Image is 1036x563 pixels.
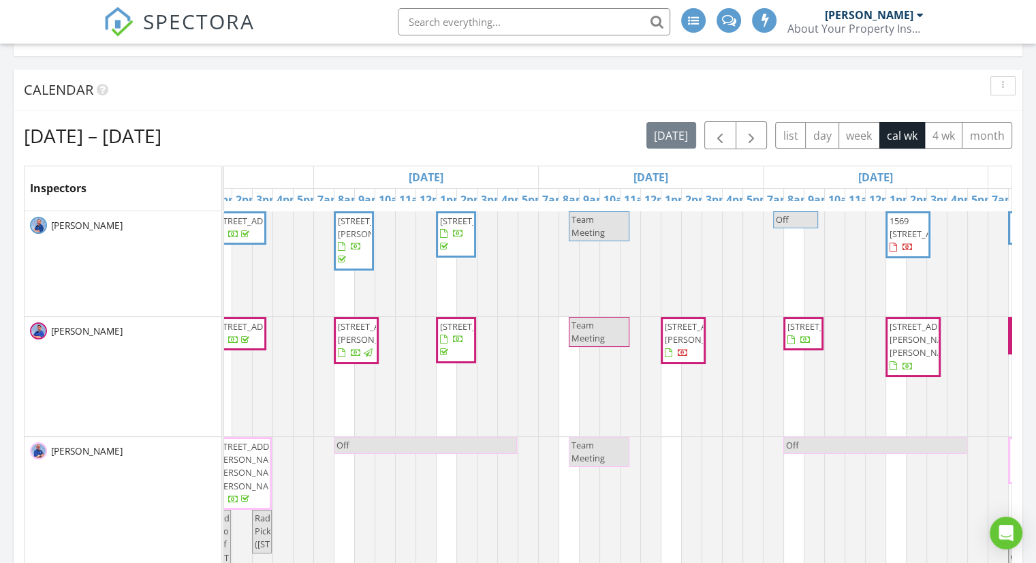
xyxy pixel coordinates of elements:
button: cal wk [879,122,926,149]
a: 10am [825,189,862,211]
a: 1pm [212,189,242,211]
span: Radon Pickup ([STREET_ADDRESS]) [255,512,336,550]
a: 5pm [518,189,549,211]
a: 1pm [661,189,692,211]
span: [STREET_ADDRESS] [215,320,292,333]
img: jake_blue.png [30,322,47,339]
a: 11am [396,189,433,211]
span: [STREET_ADDRESS][PERSON_NAME] [338,215,414,240]
span: [STREET_ADDRESS][PERSON_NAME][PERSON_NAME][PERSON_NAME] [215,440,292,492]
span: Calendar [24,80,93,99]
span: [PERSON_NAME] [48,324,125,338]
a: 2pm [232,189,263,211]
a: 5pm [294,189,324,211]
h2: [DATE] – [DATE] [24,122,161,149]
a: 3pm [702,189,733,211]
a: 10am [600,189,637,211]
a: 7am [539,189,569,211]
a: 5pm [968,189,999,211]
a: 9am [580,189,610,211]
span: 1569 [STREET_ADDRESS] [890,215,966,240]
span: [STREET_ADDRESS] [215,215,292,227]
span: [STREET_ADDRESS][PERSON_NAME] [665,320,741,346]
a: 12pm [641,189,678,211]
a: 8am [334,189,365,211]
span: [STREET_ADDRESS] [787,320,864,333]
button: week [838,122,880,149]
span: [STREET_ADDRESS][PERSON_NAME] [338,320,414,346]
a: 9am [355,189,386,211]
a: 11am [621,189,657,211]
a: 3pm [477,189,508,211]
div: [PERSON_NAME] [825,8,913,22]
span: [PERSON_NAME] [48,219,125,232]
a: 7am [764,189,794,211]
div: Open Intercom Messenger [990,517,1022,549]
a: 4pm [947,189,978,211]
img: The Best Home Inspection Software - Spectora [104,7,134,37]
a: 2pm [457,189,488,211]
a: 2pm [682,189,712,211]
a: 10am [375,189,412,211]
a: 12pm [416,189,453,211]
a: 9am [804,189,835,211]
a: 2pm [907,189,937,211]
a: 11am [845,189,882,211]
a: SPECTORA [104,18,255,47]
a: 3pm [927,189,958,211]
button: month [962,122,1012,149]
a: 8am [559,189,590,211]
a: 5pm [743,189,774,211]
button: [DATE] [646,122,696,149]
a: 1pm [886,189,917,211]
button: 4 wk [924,122,962,149]
a: 4pm [498,189,529,211]
span: Off [776,213,789,226]
a: 7am [314,189,345,211]
a: 1pm [437,189,467,211]
span: Inspectors [30,181,87,196]
span: Team Meeting [571,319,605,344]
span: [STREET_ADDRESS] [440,215,516,227]
input: Search everything... [398,8,670,35]
span: Off [336,439,349,451]
a: 12pm [866,189,902,211]
button: list [775,122,806,149]
a: Go to August 26, 2025 [405,166,447,188]
button: day [805,122,839,149]
button: Next [736,121,768,149]
a: Go to August 28, 2025 [855,166,896,188]
span: [STREET_ADDRESS][PERSON_NAME][PERSON_NAME] [890,320,966,359]
span: Team Meeting [571,439,605,464]
a: Go to August 27, 2025 [630,166,672,188]
span: [PERSON_NAME] [48,444,125,458]
span: SPECTORA [143,7,255,35]
a: 7am [988,189,1019,211]
span: Off [786,439,799,451]
img: jim_blue_1.png [30,442,47,459]
div: About Your Property Inspection, Inc. [787,22,924,35]
a: 4pm [723,189,753,211]
button: Previous [704,121,736,149]
span: [STREET_ADDRESS] [440,320,516,333]
a: 8am [784,189,815,211]
a: 3pm [253,189,283,211]
a: 4pm [273,189,304,211]
img: dave_blue_1_.png [30,217,47,234]
span: Team Meeting [571,213,605,239]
